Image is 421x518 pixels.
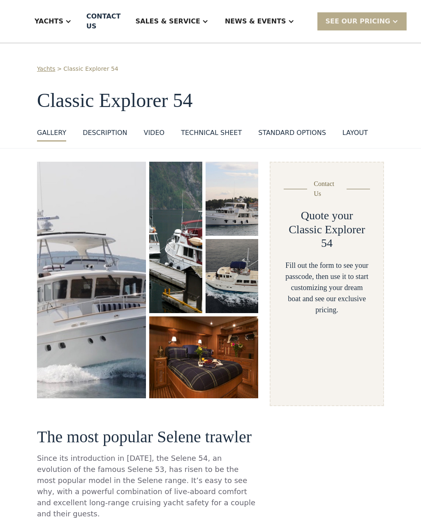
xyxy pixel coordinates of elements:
div: GALLERY [37,128,66,138]
div: SEE Our Pricing [317,12,407,30]
div: Sales & Service [135,16,200,26]
div: SEE Our Pricing [326,16,391,26]
a: GALLERY [37,128,66,142]
img: 50 foot motor yacht [206,162,259,236]
iframe: Form 2 [284,327,370,389]
h3: The most popular Selene trawler [37,428,258,446]
a: open lightbox [37,162,146,398]
a: Technical sheet [181,128,242,142]
a: open lightbox [149,162,202,313]
div: Technical sheet [181,128,242,138]
a: Yachts [37,65,56,73]
div: VIDEO [143,128,164,138]
h2: Classic Explorer 54 [284,223,370,250]
div: Yachts [26,5,80,38]
div: > [57,65,62,73]
h1: Classic Explorer 54 [37,90,384,111]
a: standard options [258,128,326,142]
div: Contact US [86,12,120,31]
div: Contact Us [314,179,340,199]
img: 50 foot motor yacht [149,162,202,313]
img: 50 foot motor yacht [149,316,258,398]
a: VIDEO [143,128,164,142]
div: News & EVENTS [217,5,303,38]
h2: Quote your [301,209,353,223]
div: DESCRIPTION [83,128,127,138]
a: DESCRIPTION [83,128,127,142]
div: standard options [258,128,326,138]
div: News & EVENTS [225,16,286,26]
a: open lightbox [206,162,259,236]
form: Yacht Detail Page form [270,162,384,406]
a: layout [342,128,368,142]
img: 50 foot motor yacht [37,162,146,398]
div: Fill out the form to see your passcode, then use it to start customizing your dream boat and see ... [284,260,370,316]
a: open lightbox [149,316,258,398]
a: Classic Explorer 54 [63,65,118,73]
div: layout [342,128,368,138]
div: Yachts [35,16,63,26]
div: Sales & Service [127,5,216,38]
img: 50 foot motor yacht [206,239,259,313]
a: open lightbox [206,239,259,313]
